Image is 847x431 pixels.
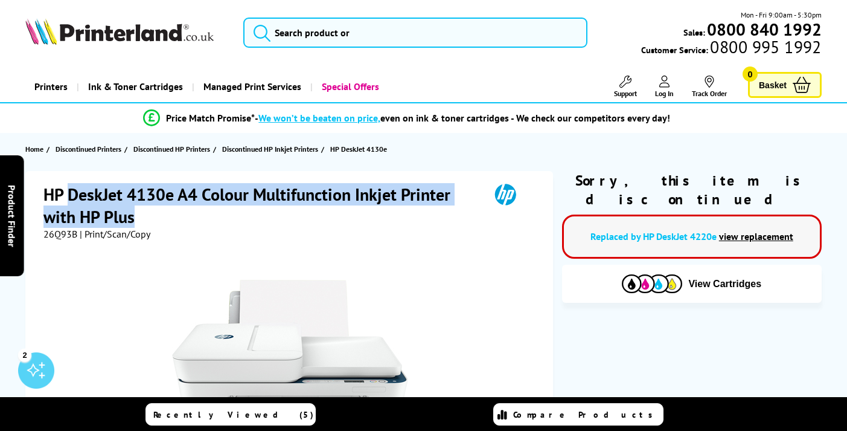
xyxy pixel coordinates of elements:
img: Cartridges [622,274,682,293]
a: Special Offers [310,71,388,102]
div: - even on ink & toner cartridges - We check our competitors every day! [255,112,670,124]
div: Sorry, this item is discontinued [562,171,822,209]
h1: HP DeskJet 4130e A4 Colour Multifunction Inkjet Printer with HP Plus [43,183,478,228]
a: Home [25,143,46,155]
button: View Cartridges [571,274,813,294]
input: Search product or [243,18,587,48]
span: 0 [743,66,758,82]
span: Sales: [683,27,705,38]
span: Recently Viewed (5) [153,409,314,420]
span: Log In [655,89,674,98]
a: Printerland Logo [25,18,228,47]
span: | Print/Scan/Copy [80,228,150,240]
a: Basket 0 [748,72,822,98]
span: Home [25,143,43,155]
a: Ink & Toner Cartridges [77,71,192,102]
a: Track Order [692,76,727,98]
a: Replaced by HP DeskJet 4220e [590,230,717,242]
span: Price Match Promise* [166,112,255,124]
span: 26Q93B [43,228,77,240]
span: Customer Service: [641,41,821,56]
span: We won’t be beaten on price, [258,112,380,124]
span: HP DeskJet 4130e [330,143,387,155]
span: Product Finder [6,184,18,247]
b: 0800 840 1992 [707,18,822,41]
span: Discontinued HP Printers [133,143,210,155]
span: Basket [759,77,787,93]
span: Discontinued HP Inkjet Printers [222,143,318,155]
a: Managed Print Services [192,71,310,102]
img: HP [478,183,533,206]
div: 2 [18,348,31,361]
span: Ink & Toner Cartridges [88,71,183,102]
span: Support [614,89,637,98]
span: Compare Products [513,409,659,420]
img: Printerland Logo [25,18,214,45]
a: Compare Products [493,403,663,426]
span: 0800 995 1992 [708,41,821,53]
a: Support [614,76,637,98]
span: Mon - Fri 9:00am - 5:30pm [741,9,822,21]
a: Log In [655,76,674,98]
li: modal_Promise [6,108,808,129]
a: Discontinued HP Printers [133,143,213,155]
a: view replacement [719,230,793,242]
span: Discontinued Printers [56,143,121,155]
a: Discontinued Printers [56,143,124,155]
a: Recently Viewed (5) [145,403,316,426]
a: 0800 840 1992 [705,24,822,35]
span: View Cartridges [688,279,761,290]
a: HP DeskJet 4130e [330,143,390,155]
a: Discontinued HP Inkjet Printers [222,143,321,155]
a: Printers [25,71,77,102]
